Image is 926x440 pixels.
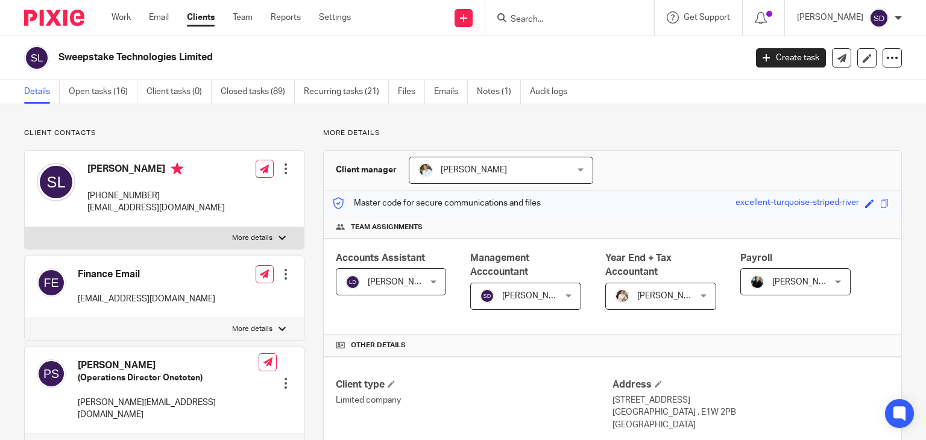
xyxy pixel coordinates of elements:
[37,268,66,297] img: svg%3E
[232,233,272,243] p: More details
[336,164,397,176] h3: Client manager
[345,275,360,289] img: svg%3E
[146,80,212,104] a: Client tasks (0)
[613,406,889,418] p: [GEOGRAPHIC_DATA] , E1W 2PB
[24,10,84,26] img: Pixie
[797,11,863,24] p: [PERSON_NAME]
[78,372,259,384] h5: (Operations Director Onetoten)
[304,80,389,104] a: Recurring tasks (21)
[750,275,764,289] img: nicky-partington.jpg
[434,80,468,104] a: Emails
[740,253,772,263] span: Payroll
[233,11,253,24] a: Team
[271,11,301,24] a: Reports
[171,163,183,175] i: Primary
[336,253,425,263] span: Accounts Assistant
[69,80,137,104] a: Open tasks (16)
[58,51,602,64] h2: Sweepstake Technologies Limited
[530,80,576,104] a: Audit logs
[398,80,425,104] a: Files
[24,45,49,71] img: svg%3E
[232,324,272,334] p: More details
[470,253,529,277] span: Management Acccountant
[24,80,60,104] a: Details
[351,222,423,232] span: Team assignments
[87,202,225,214] p: [EMAIL_ADDRESS][DOMAIN_NAME]
[869,8,889,28] img: svg%3E
[637,292,704,300] span: [PERSON_NAME]
[684,13,730,22] span: Get Support
[319,11,351,24] a: Settings
[613,419,889,431] p: [GEOGRAPHIC_DATA]
[336,379,613,391] h4: Client type
[605,253,672,277] span: Year End + Tax Accountant
[615,289,629,303] img: Kayleigh%20Henson.jpeg
[78,397,259,421] p: [PERSON_NAME][EMAIL_ADDRESS][DOMAIN_NAME]
[187,11,215,24] a: Clients
[735,196,859,210] div: excellent-turquoise-striped-river
[502,292,569,300] span: [PERSON_NAME]
[87,190,225,202] p: [PHONE_NUMBER]
[87,163,225,178] h4: [PERSON_NAME]
[37,163,75,201] img: svg%3E
[78,359,259,372] h4: [PERSON_NAME]
[509,14,618,25] input: Search
[441,166,507,174] span: [PERSON_NAME]
[418,163,433,177] img: sarah-royle.jpg
[351,341,406,350] span: Other details
[613,394,889,406] p: [STREET_ADDRESS]
[24,128,304,138] p: Client contacts
[323,128,902,138] p: More details
[477,80,521,104] a: Notes (1)
[78,268,215,281] h4: Finance Email
[772,278,839,286] span: [PERSON_NAME]
[78,293,215,305] p: [EMAIL_ADDRESS][DOMAIN_NAME]
[368,278,434,286] span: [PERSON_NAME]
[221,80,295,104] a: Closed tasks (89)
[37,359,66,388] img: svg%3E
[149,11,169,24] a: Email
[480,289,494,303] img: svg%3E
[112,11,131,24] a: Work
[756,48,826,68] a: Create task
[333,197,541,209] p: Master code for secure communications and files
[613,379,889,391] h4: Address
[336,394,613,406] p: Limited company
